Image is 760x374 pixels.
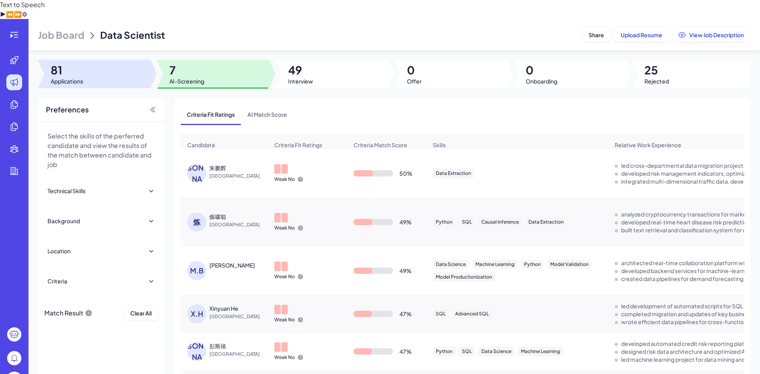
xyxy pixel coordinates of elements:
div: [PERSON_NAME] [187,342,206,361]
div: M.B [187,261,206,280]
div: [PERSON_NAME] [187,164,206,183]
div: X.H [187,304,206,323]
span: Candidate [187,141,215,149]
span: Criteria Fit Ratings [180,104,241,125]
span: Onboarding [526,77,557,85]
div: SQL [459,347,475,356]
div: Advanced SQL [452,309,492,319]
div: 彭斯禧 [209,342,226,350]
span: 81 [51,63,83,77]
div: 49 % [399,218,412,226]
div: Data Science [433,260,469,269]
span: Relative Work Experience [615,141,681,149]
span: 0 [526,63,557,77]
p: Weak No [274,273,295,280]
div: Data Extraction [525,217,567,227]
button: Upload Resume [614,27,669,42]
div: Model Productionization [433,272,495,282]
div: 朱鹏辉 [209,164,226,172]
button: Settings [22,9,27,19]
span: Criteria Fit Ratings [274,141,322,149]
button: Previous [6,9,14,19]
span: Skills [433,141,446,149]
div: Background [47,217,80,225]
div: 炼啸聪 [209,213,226,220]
button: Forward [14,9,22,19]
button: Clear All [123,306,158,321]
span: Offer [407,77,422,85]
div: 50 % [399,169,412,177]
span: View Job Description [689,31,744,38]
span: [GEOGRAPHIC_DATA] [209,221,269,229]
div: 炼 [187,213,206,232]
button: Share [582,27,611,42]
p: Weak No [274,317,295,323]
span: [GEOGRAPHIC_DATA] [209,172,269,180]
span: Criteria Match Score [353,141,407,149]
p: Weak No [274,354,295,361]
div: Location [47,247,70,255]
div: Machine Learning [472,260,518,269]
div: Python [433,217,456,227]
span: 0 [407,63,422,77]
p: Weak No [274,176,295,182]
div: Criteria [47,277,67,285]
div: Python [433,347,456,356]
span: 49 [288,63,313,77]
p: Weak No [274,225,295,231]
button: View Job Description [672,27,750,42]
div: SQL [459,217,475,227]
div: Data Science [478,347,515,356]
span: [GEOGRAPHIC_DATA] [209,313,269,321]
span: Interview [288,77,313,85]
span: Clear All [130,309,152,317]
span: Upload Resume [621,31,662,38]
div: Match Result [44,306,93,321]
span: Preferences [46,104,89,115]
div: 47 % [399,347,412,355]
div: Technical Skills [47,187,85,195]
span: Job Board [38,28,84,41]
span: Share [589,31,604,38]
div: Xinyuan He [209,304,238,312]
div: developed automated credit risk reporting platform [621,340,757,347]
span: 25 [644,63,669,77]
div: Machine Learning [518,347,563,356]
div: 47 % [399,310,412,318]
div: Mayank Bharati [209,261,255,269]
span: AI Match Score [241,104,293,125]
div: SQL [433,309,449,319]
span: [GEOGRAPHIC_DATA] [209,350,269,358]
div: Model Validation [547,260,592,269]
div: Data Extraction [433,169,474,178]
span: AI-Screening [169,77,204,85]
span: 7 [169,63,204,77]
span: Data Scientist [100,29,165,41]
span: Applications [51,77,83,85]
div: Python [521,260,544,269]
div: 49 % [399,267,412,275]
div: Causal Inference [478,217,522,227]
span: Rejected [644,77,669,85]
p: Select the skills of the perferred candidate and view the results of the match between candidate ... [47,131,155,169]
